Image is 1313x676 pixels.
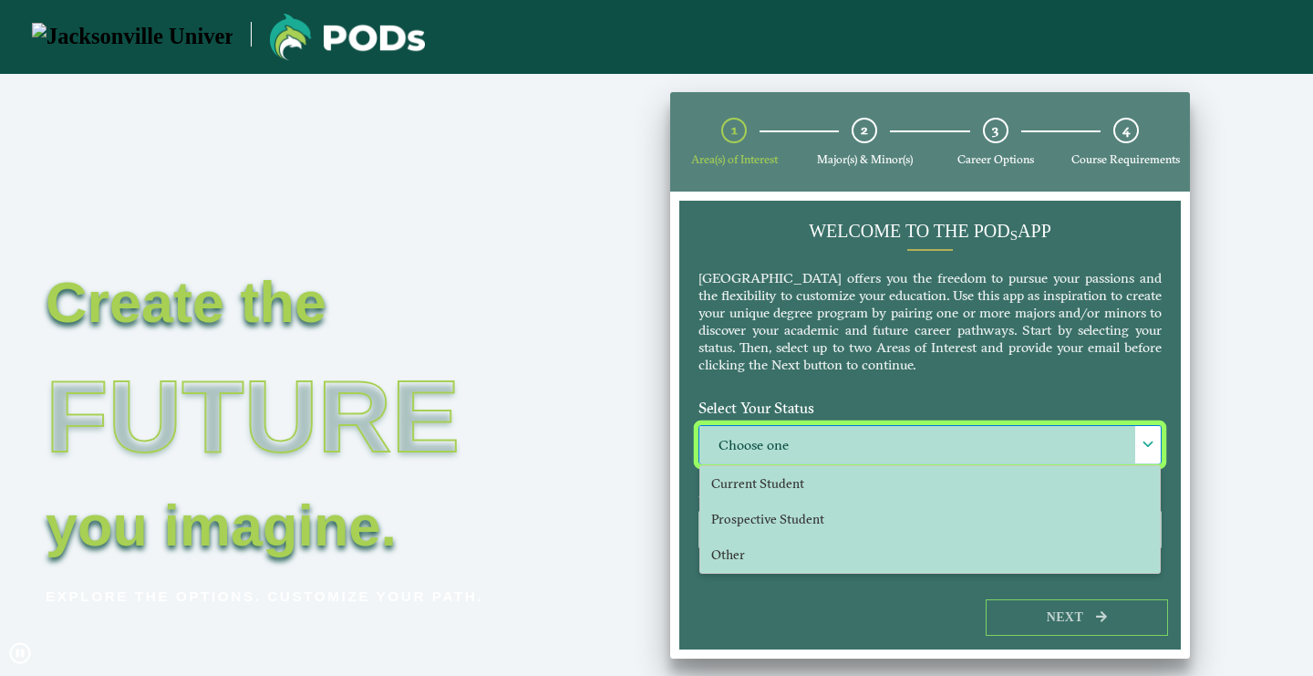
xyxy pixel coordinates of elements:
span: Course Requirements [1071,152,1180,166]
span: 4 [1122,121,1130,139]
span: Major(s) & Minor(s) [817,152,913,166]
span: 1 [731,121,738,139]
label: Enter your email below to receive a summary of the POD that you create. [685,584,1175,640]
p: [GEOGRAPHIC_DATA] offers you the freedom to pursue your passions and the flexibility to customize... [698,269,1162,373]
h2: Create the [46,276,545,328]
sub: s [1010,228,1018,243]
p: Maximum 2 selections are allowed [698,555,1162,572]
h1: Future [46,334,545,500]
h2: you imagine. [46,500,545,551]
p: Explore the options. Customize your path. [46,583,545,610]
label: Select Your Status [685,391,1175,425]
li: Prospective Student [700,502,1160,537]
img: Jacksonville University logo [32,23,233,51]
button: Next [986,599,1168,637]
span: Prospective Student [711,511,824,527]
img: Jacksonville University logo [270,14,425,60]
label: Choose one [699,426,1161,465]
li: Other [700,537,1160,573]
span: Career Options [957,152,1034,166]
li: Current Student [700,466,1160,502]
h4: Welcome to the POD app [698,220,1162,242]
span: Area(s) of Interest [691,152,778,166]
label: Select Your Area(s) of Interest [685,477,1175,511]
span: 3 [992,121,998,139]
sup: ⋆ [698,552,705,565]
span: 2 [861,121,868,139]
span: Current Student [711,475,804,492]
span: Other [711,546,745,563]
